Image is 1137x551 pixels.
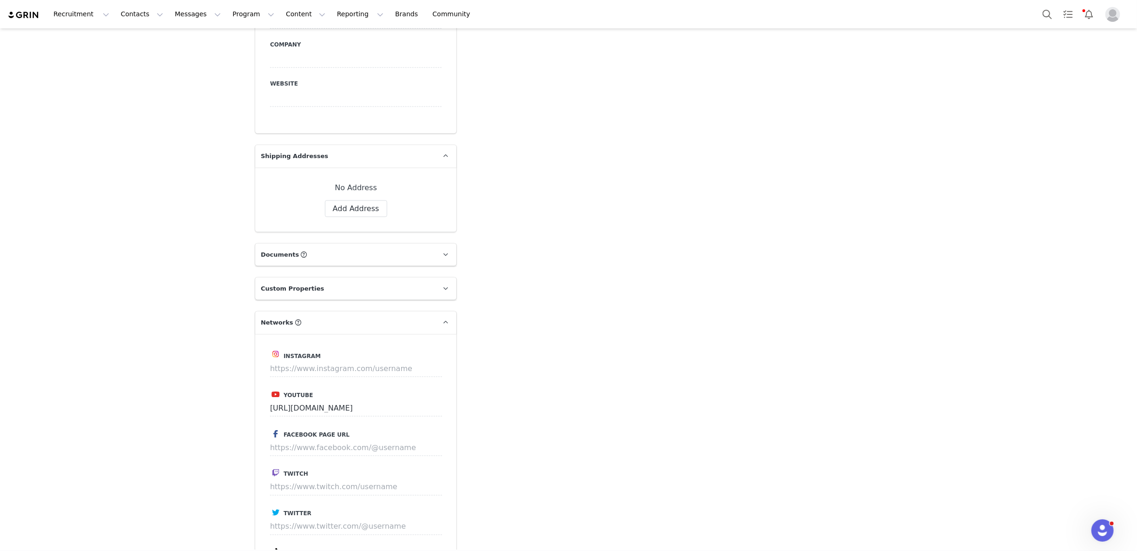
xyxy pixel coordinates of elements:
input: https://www.facebook.com/@username [270,439,442,456]
span: Documents [261,250,299,259]
a: Brands [390,4,426,25]
input: https://www.instagram.com/username [270,360,442,377]
a: Tasks [1058,4,1078,25]
span: Youtube [284,392,313,398]
a: Community [427,4,480,25]
input: https://www.youtube.com/@username [270,400,442,417]
span: Instagram [284,353,321,359]
label: Website [270,80,442,88]
span: Custom Properties [261,284,324,293]
button: Notifications [1079,4,1099,25]
img: grin logo [7,11,40,20]
button: Program [227,4,280,25]
input: https://www.twitter.com/@username [270,518,442,535]
button: Recruitment [48,4,115,25]
span: Shipping Addresses [261,152,328,161]
input: https://www.twitch.com/username [270,479,442,496]
button: Add Address [325,200,387,217]
div: No Address [270,182,442,193]
span: Twitter [284,511,311,517]
span: Facebook Page URL [284,432,350,438]
span: Networks [261,318,293,327]
button: Content [280,4,331,25]
span: Twitch [284,471,308,478]
button: Contacts [115,4,169,25]
body: Rich Text Area. Press ALT-0 for help. [7,7,382,18]
button: Profile [1100,7,1130,22]
button: Reporting [331,4,389,25]
img: placeholder-profile.jpg [1105,7,1120,22]
button: Search [1037,4,1058,25]
img: instagram.svg [272,351,279,358]
label: Company [270,40,442,49]
button: Messages [169,4,226,25]
iframe: Intercom live chat [1091,519,1114,542]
